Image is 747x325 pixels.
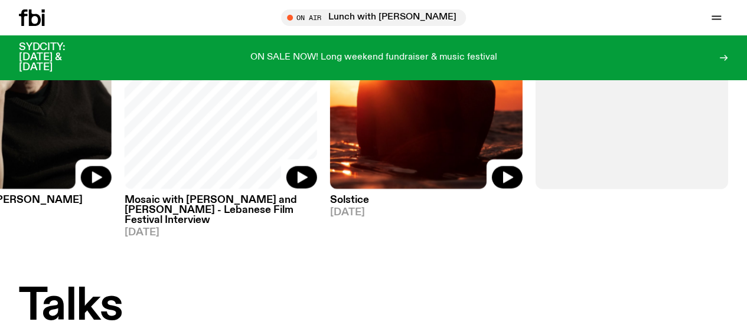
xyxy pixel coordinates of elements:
span: [DATE] [330,207,523,217]
a: Solstice[DATE] [330,189,523,217]
p: ON SALE NOW! Long weekend fundraiser & music festival [250,52,497,63]
a: Mosaic with [PERSON_NAME] and [PERSON_NAME] - Lebanese Film Festival Interview[DATE] [125,189,317,237]
button: On AirLunch with [PERSON_NAME] [281,9,466,26]
h3: SYDCITY: [DATE] & [DATE] [19,42,94,73]
h3: Solstice [330,195,523,205]
span: [DATE] [125,227,317,237]
h3: Mosaic with [PERSON_NAME] and [PERSON_NAME] - Lebanese Film Festival Interview [125,195,317,225]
